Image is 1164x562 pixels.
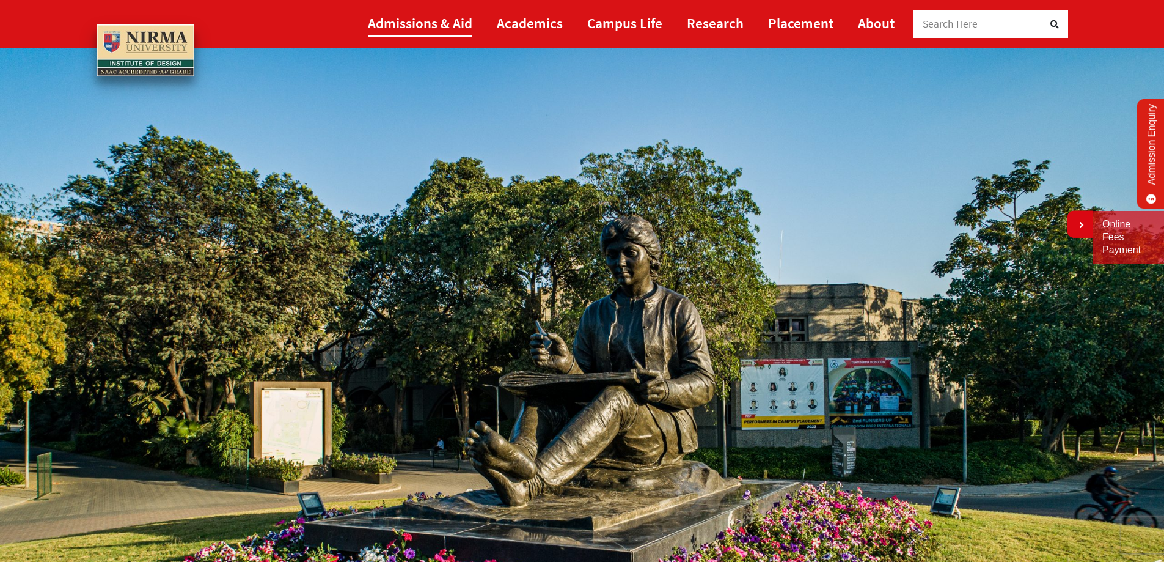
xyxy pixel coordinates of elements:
a: About [858,9,895,37]
a: Online Fees Payment [1102,218,1155,256]
img: main_logo [97,24,194,77]
a: Placement [768,9,833,37]
a: Research [687,9,744,37]
a: Academics [497,9,563,37]
a: Campus Life [587,9,662,37]
span: Search Here [923,17,978,31]
a: Admissions & Aid [368,9,472,37]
